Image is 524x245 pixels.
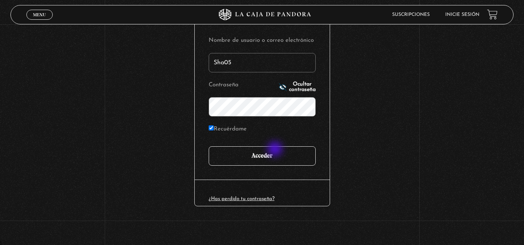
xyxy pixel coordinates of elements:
a: Inicie sesión [445,12,479,17]
label: Recuérdame [209,123,247,135]
input: Recuérdame [209,125,214,130]
span: Ocultar contraseña [289,82,316,93]
input: Acceder [209,146,316,166]
label: Nombre de usuario o correo electrónico [209,35,316,47]
label: Contraseña [209,79,277,91]
a: View your shopping cart [487,9,498,20]
button: Ocultar contraseña [279,82,316,93]
a: Suscripciones [392,12,430,17]
span: Cerrar [30,19,48,24]
a: ¿Has perdido tu contraseña? [209,196,275,201]
span: Menu [33,12,46,17]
